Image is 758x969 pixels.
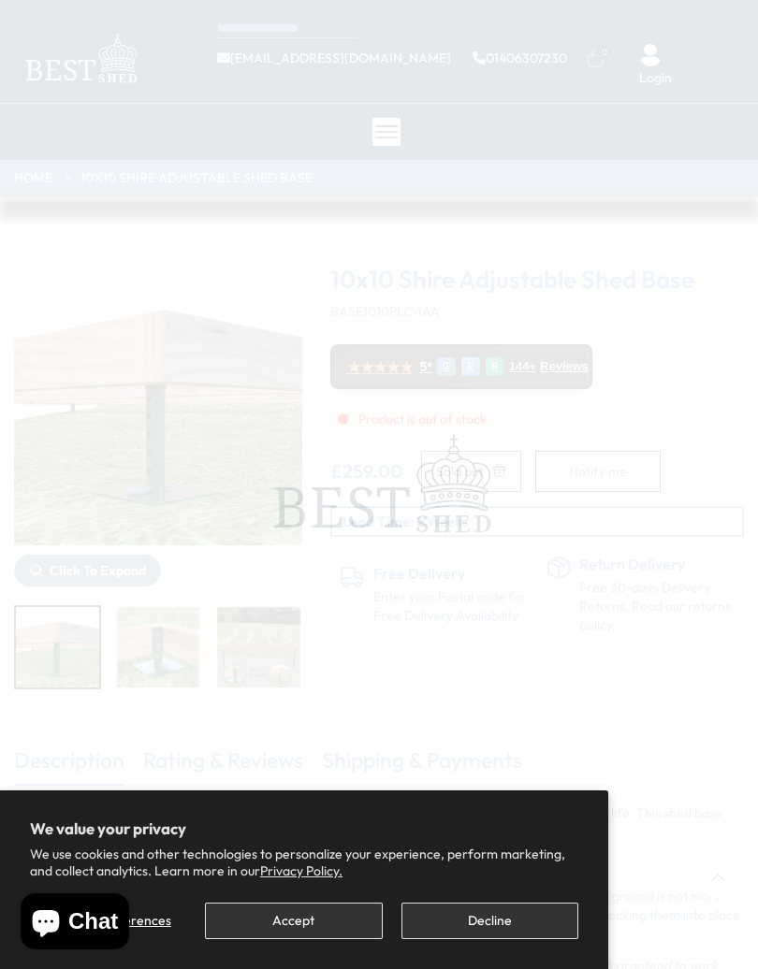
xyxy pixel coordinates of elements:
button: Accept [205,903,382,939]
button: Decline [401,903,578,939]
a: Privacy Policy. [260,862,343,879]
inbox-online-store-chat: Shopify online store chat [15,893,135,954]
h2: We value your privacy [30,820,578,837]
p: We use cookies and other technologies to personalize your experience, perform marketing, and coll... [30,846,578,879]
